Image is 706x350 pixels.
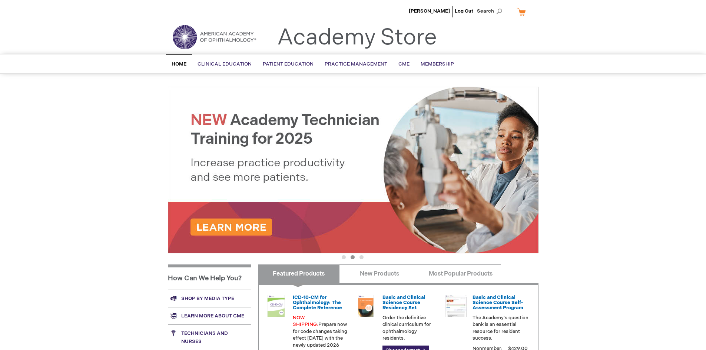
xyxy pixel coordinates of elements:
a: Basic and Clinical Science Course Self-Assessment Program [473,294,523,311]
p: Order the definitive clinical curriculum for ophthalmology residents. [382,314,439,342]
a: Log Out [455,8,473,14]
span: Clinical Education [198,61,252,67]
button: 2 of 3 [351,255,355,259]
a: ICD-10-CM for Ophthalmology: The Complete Reference [293,294,342,311]
img: 02850963u_47.png [355,295,377,317]
a: Featured Products [258,264,339,283]
span: Search [477,4,505,19]
a: [PERSON_NAME] [409,8,450,14]
span: Patient Education [263,61,314,67]
span: Home [172,61,186,67]
a: Basic and Clinical Science Course Residency Set [382,294,425,311]
a: Most Popular Products [420,264,501,283]
a: Shop by media type [168,290,251,307]
img: 0120008u_42.png [265,295,287,317]
a: Technicians and nurses [168,324,251,350]
button: 1 of 3 [342,255,346,259]
span: CME [398,61,410,67]
h1: How Can We Help You? [168,264,251,290]
button: 3 of 3 [359,255,364,259]
span: Membership [421,61,454,67]
font: NOW SHIPPING: [293,315,318,328]
a: Academy Store [277,24,437,51]
a: New Products [339,264,420,283]
p: The Academy's question bank is an essential resource for resident success. [473,314,529,342]
img: bcscself_20.jpg [445,295,467,317]
span: Practice Management [325,61,387,67]
a: Learn more about CME [168,307,251,324]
